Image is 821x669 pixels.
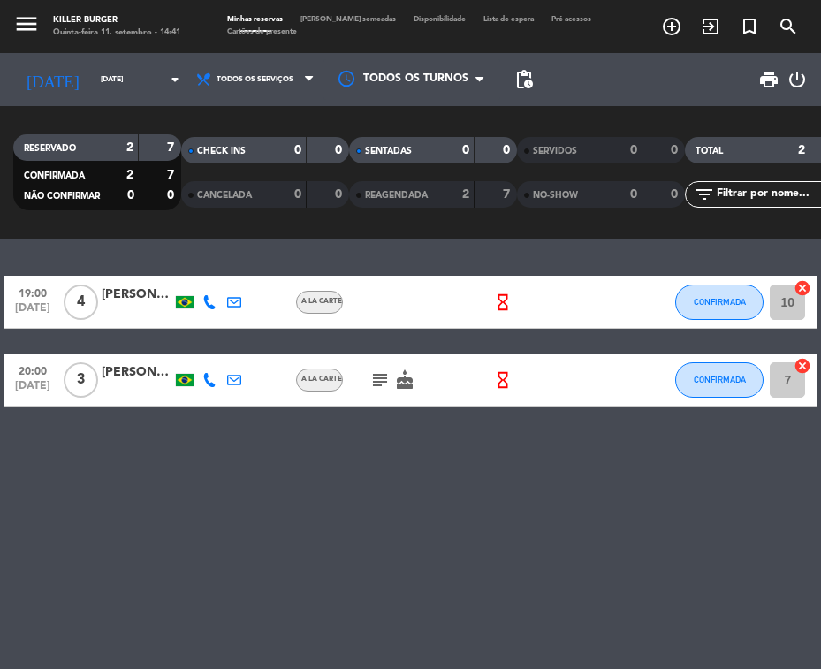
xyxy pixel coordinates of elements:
[630,188,637,201] strong: 0
[794,357,811,375] i: cancel
[543,16,600,23] span: Pré-acessos
[798,144,805,156] strong: 2
[126,169,133,181] strong: 2
[661,16,682,37] i: add_circle_outline
[694,297,746,307] span: CONFIRMADA
[24,171,85,180] span: CONFIRMADA
[164,69,186,90] i: arrow_drop_down
[24,192,100,201] span: NÃO CONFIRMAR
[11,302,55,323] span: [DATE]
[739,16,760,37] i: turned_in_not
[700,16,721,37] i: exit_to_app
[335,144,346,156] strong: 0
[671,144,681,156] strong: 0
[11,380,55,400] span: [DATE]
[13,11,40,37] i: menu
[24,144,76,153] span: RESERVADO
[652,11,691,42] span: RESERVAR MESA
[13,63,92,97] i: [DATE]
[787,69,808,90] i: power_settings_new
[675,285,764,320] button: CONFIRMADA
[301,298,342,305] span: A LA CARTE
[503,188,513,201] strong: 7
[217,75,293,84] span: Todos os serviços
[694,375,746,384] span: CONFIRMADA
[671,188,681,201] strong: 0
[794,279,811,297] i: cancel
[696,147,723,156] span: TOTAL
[630,144,637,156] strong: 0
[769,11,808,42] span: PESQUISA
[513,69,535,90] span: pending_actions
[102,362,172,383] div: [PERSON_NAME]
[694,184,715,205] i: filter_list
[218,28,306,35] span: Cartões de presente
[493,293,513,312] i: hourglass_empty
[102,285,172,305] div: [PERSON_NAME]
[405,16,475,23] span: Disponibilidade
[365,191,428,200] span: REAGENDADA
[64,285,98,320] span: 4
[53,14,180,27] div: Killer Burger
[11,360,55,380] span: 20:00
[167,189,178,201] strong: 0
[127,189,134,201] strong: 0
[292,16,405,23] span: [PERSON_NAME] semeadas
[167,141,178,154] strong: 7
[218,16,292,23] span: Minhas reservas
[294,188,301,201] strong: 0
[462,144,469,156] strong: 0
[365,147,412,156] span: SENTADAS
[64,362,98,398] span: 3
[533,191,578,200] span: NO-SHOW
[533,147,577,156] span: SERVIDOS
[167,169,178,181] strong: 7
[787,53,808,106] div: LOG OUT
[301,376,342,383] span: A LA CARTE
[493,370,513,390] i: hourglass_empty
[730,11,769,42] span: Reserva especial
[11,282,55,302] span: 19:00
[294,144,301,156] strong: 0
[369,369,391,391] i: subject
[197,147,246,156] span: CHECK INS
[475,16,543,23] span: Lista de espera
[758,69,779,90] span: print
[675,362,764,398] button: CONFIRMADA
[778,16,799,37] i: search
[197,191,252,200] span: CANCELADA
[691,11,730,42] span: WALK IN
[462,188,469,201] strong: 2
[503,144,513,156] strong: 0
[335,188,346,201] strong: 0
[394,369,415,391] i: cake
[13,11,40,42] button: menu
[53,27,180,39] div: Quinta-feira 11. setembro - 14:41
[126,141,133,154] strong: 2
